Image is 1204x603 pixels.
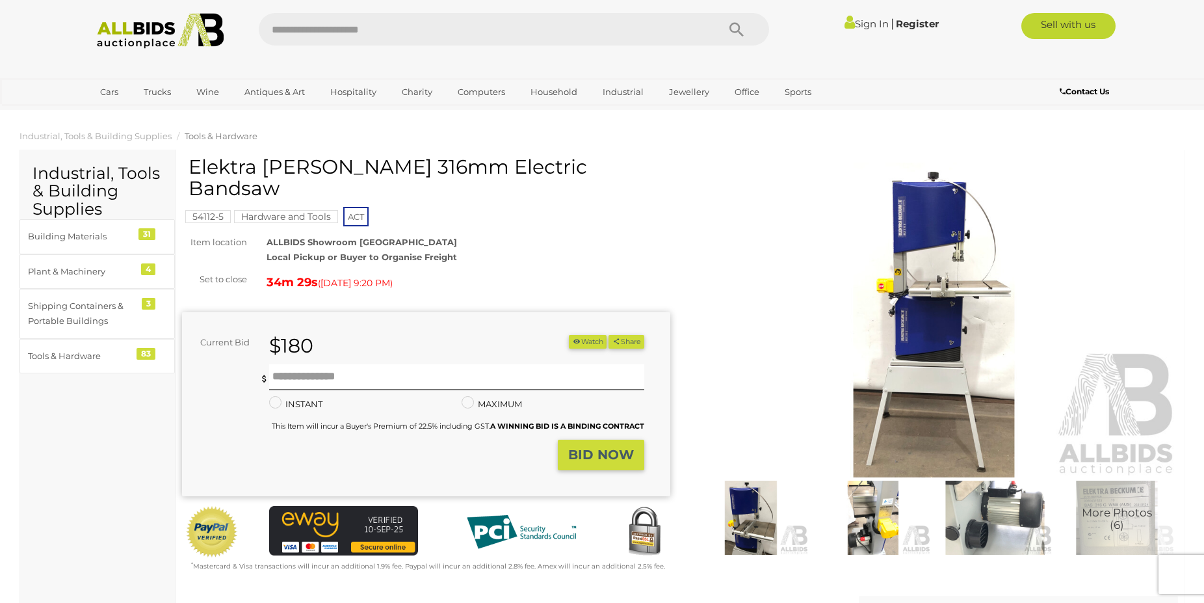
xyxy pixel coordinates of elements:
[267,275,318,289] strong: 34m 29s
[135,81,179,103] a: Trucks
[449,81,514,103] a: Computers
[569,335,607,349] button: Watch
[141,263,155,275] div: 4
[618,506,670,558] img: Secured by Rapid SSL
[142,298,155,310] div: 3
[20,254,175,289] a: Plant & Machinery 4
[185,131,257,141] a: Tools & Hardware
[33,165,162,219] h2: Industrial, Tools & Building Supplies
[92,103,201,124] a: [GEOGRAPHIC_DATA]
[28,229,135,244] div: Building Materials
[191,562,665,570] small: Mastercard & Visa transactions will incur an additional 1.9% fee. Paypal will incur an additional...
[318,278,393,288] span: ( )
[322,81,385,103] a: Hospitality
[189,156,667,199] h1: Elektra [PERSON_NAME] 316mm Electric Bandsaw
[490,422,644,431] b: A WINNING BID IS A BINDING CONTRACT
[188,81,228,103] a: Wine
[776,81,820,103] a: Sports
[28,299,135,329] div: Shipping Containers & Portable Buildings
[267,237,457,247] strong: ALLBIDS Showroom [GEOGRAPHIC_DATA]
[1059,481,1175,556] a: More Photos(6)
[456,506,586,558] img: PCI DSS compliant
[844,18,889,30] a: Sign In
[343,207,369,226] span: ACT
[937,481,1053,556] img: Elektra Beckum 316mm Electric Bandsaw
[693,481,809,556] img: Elektra Beckum 316mm Electric Bandsaw
[269,506,418,556] img: eWAY Payment Gateway
[234,211,338,222] a: Hardware and Tools
[522,81,586,103] a: Household
[594,81,652,103] a: Industrial
[28,349,135,364] div: Tools & Hardware
[1082,507,1152,531] span: More Photos (6)
[1060,85,1112,99] a: Contact Us
[234,210,338,223] mark: Hardware and Tools
[20,339,175,373] a: Tools & Hardware 83
[1021,13,1116,39] a: Sell with us
[185,210,231,223] mark: 54112-5
[92,81,127,103] a: Cars
[267,252,457,262] strong: Local Pickup or Buyer to Organise Freight
[137,348,155,360] div: 83
[172,235,257,250] div: Item location
[726,81,768,103] a: Office
[321,277,390,289] span: [DATE] 9:20 PM
[558,440,644,470] button: BID NOW
[1059,481,1175,556] img: Elektra Beckum 316mm Electric Bandsaw
[272,422,644,431] small: This Item will incur a Buyer's Premium of 22.5% including GST.
[896,18,939,30] a: Register
[704,13,769,46] button: Search
[462,397,522,412] label: MAXIMUM
[185,211,231,222] a: 54112-5
[815,481,931,556] img: Elektra Beckum 316mm Electric Bandsaw
[393,81,441,103] a: Charity
[138,228,155,240] div: 31
[609,335,644,349] button: Share
[172,272,257,287] div: Set to close
[569,335,607,349] li: Watch this item
[20,289,175,339] a: Shipping Containers & Portable Buildings 3
[236,81,313,103] a: Antiques & Art
[891,16,894,31] span: |
[269,334,313,358] strong: $180
[28,264,135,279] div: Plant & Machinery
[182,335,259,350] div: Current Bid
[1060,87,1109,96] b: Contact Us
[20,219,175,254] a: Building Materials 31
[568,447,634,462] strong: BID NOW
[269,397,322,412] label: INSTANT
[690,163,1178,477] img: Elektra Beckum 316mm Electric Bandsaw
[185,506,239,558] img: Official PayPal Seal
[661,81,718,103] a: Jewellery
[90,13,231,49] img: Allbids.com.au
[20,131,172,141] a: Industrial, Tools & Building Supplies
